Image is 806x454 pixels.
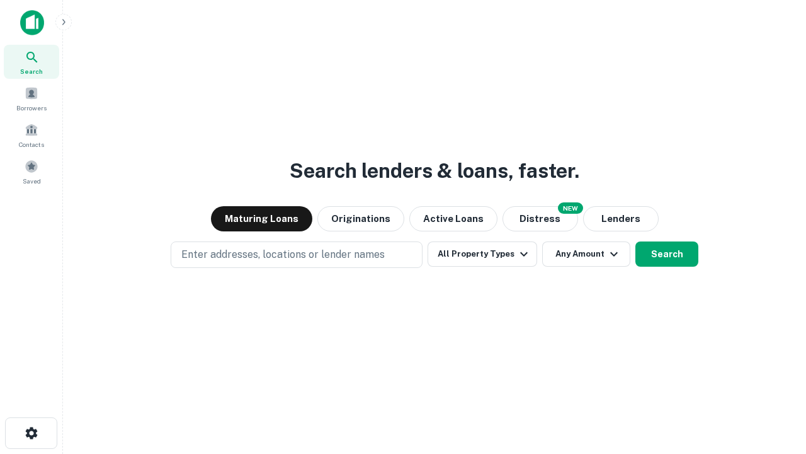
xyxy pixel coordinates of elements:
[16,103,47,113] span: Borrowers
[428,242,537,267] button: All Property Types
[4,154,59,189] a: Saved
[4,118,59,152] a: Contacts
[20,66,43,76] span: Search
[542,242,630,267] button: Any Amount
[211,206,312,231] button: Maturing Loans
[317,206,404,231] button: Originations
[171,242,423,268] button: Enter addresses, locations or lender names
[23,176,41,186] span: Saved
[4,45,59,79] a: Search
[743,353,806,414] iframe: Chat Widget
[181,247,385,262] p: Enter addresses, locations or lender names
[20,10,44,35] img: capitalize-icon.png
[583,206,659,231] button: Lenders
[409,206,497,231] button: Active Loans
[635,242,698,267] button: Search
[19,139,44,149] span: Contacts
[558,202,583,214] div: NEW
[4,81,59,115] a: Borrowers
[290,156,579,186] h3: Search lenders & loans, faster.
[502,206,578,231] button: Search distressed loans with lien and other non-mortgage details.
